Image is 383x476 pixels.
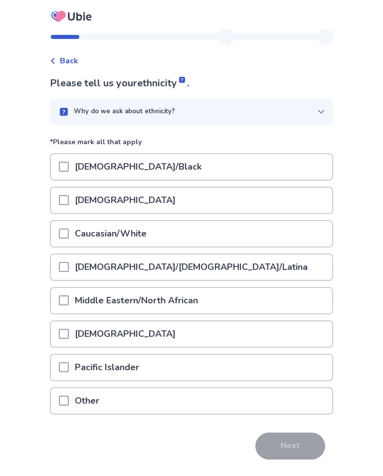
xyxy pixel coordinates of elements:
p: [DEMOGRAPHIC_DATA] [69,321,182,347]
p: Middle Eastern/North African [69,288,204,313]
p: Pacific Islander [69,355,145,380]
p: *Please mark all that apply [50,137,333,153]
p: Please tell us your . [50,76,333,91]
p: [DEMOGRAPHIC_DATA]/Black [69,154,207,180]
p: Caucasian/White [69,221,153,246]
p: Why do we ask about ethnicity? [74,107,175,117]
span: ethnicity [137,76,187,90]
p: Other [69,388,105,414]
span: Back [60,55,78,67]
p: [DEMOGRAPHIC_DATA] [69,188,182,213]
button: Next [255,433,325,460]
p: [DEMOGRAPHIC_DATA]/[DEMOGRAPHIC_DATA]/Latina [69,254,314,280]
